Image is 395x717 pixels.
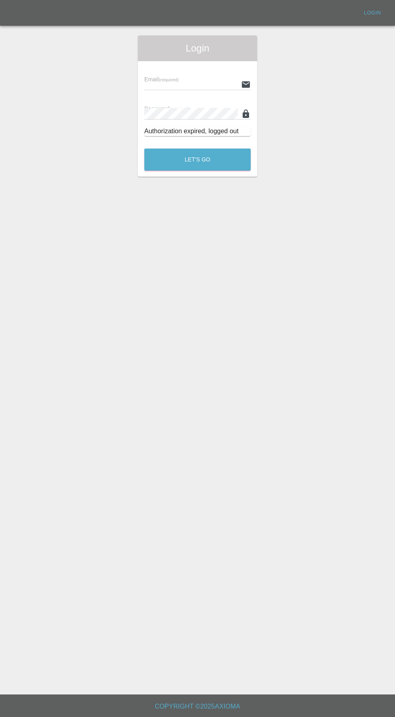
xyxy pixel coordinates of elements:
span: Login [144,42,251,55]
span: Password [144,105,189,112]
a: Login [360,7,385,19]
small: (required) [170,107,190,112]
div: Authorization expired, logged out [144,126,251,136]
h6: Copyright © 2025 Axioma [6,701,389,712]
button: Let's Go [144,149,251,171]
small: (required) [159,77,179,82]
span: Email [144,76,179,83]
